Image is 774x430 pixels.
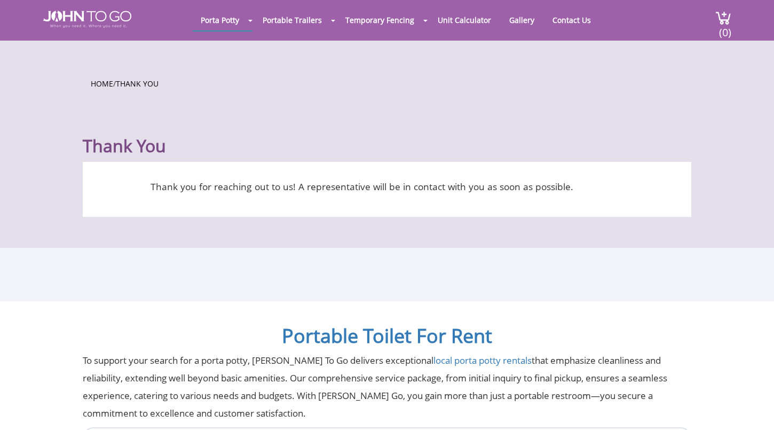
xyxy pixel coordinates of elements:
a: Portable Trailers [255,10,330,30]
a: Gallery [501,10,542,30]
button: Live Chat [731,387,774,430]
a: local porta potty rentals [433,354,532,366]
a: Unit Calculator [430,10,499,30]
a: Temporary Fencing [337,10,422,30]
a: Thank You [116,79,159,89]
ul: / [91,76,683,89]
img: JOHN to go [43,11,131,28]
p: Thank you for reaching out to us! A representative will be in contact with you as soon as possible. [99,178,625,196]
a: Contact Us [544,10,599,30]
a: Portable Toilet For Rent [282,323,492,349]
p: To support your search for a porta potty, [PERSON_NAME] To Go delivers exceptional that emphasize... [83,351,691,422]
a: Porta Potty [193,10,247,30]
img: cart a [715,11,731,25]
span: (0) [718,17,731,40]
h1: Thank You [83,110,691,157]
a: Home [91,79,113,89]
